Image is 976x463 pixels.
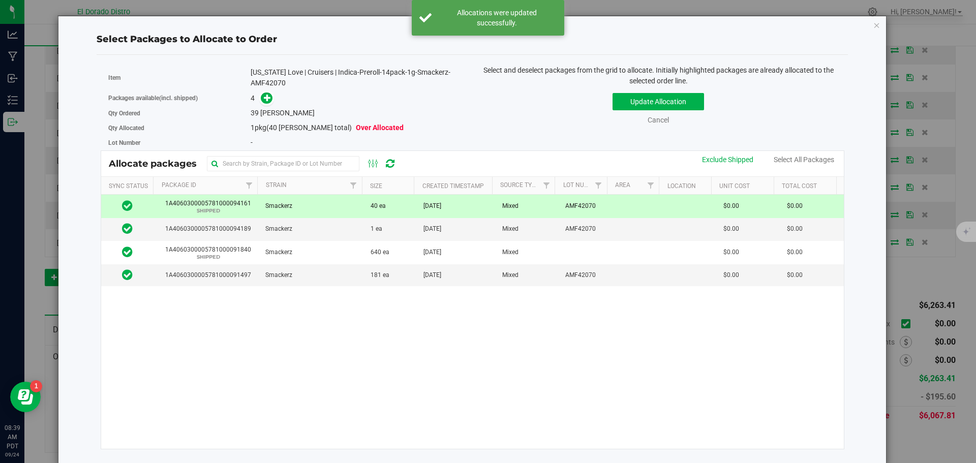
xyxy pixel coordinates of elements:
button: Update Allocation [613,93,704,110]
span: [PERSON_NAME] [260,109,315,117]
span: $0.00 [723,224,739,234]
div: Select Packages to Allocate to Order [97,33,848,46]
a: Size [370,182,382,190]
div: Exclude Shipped [702,155,753,165]
div: [US_STATE] Love | Cruisers | Indica-Preroll-14pack-1g-Smackerz-AMF42070 [251,67,465,88]
span: - [251,138,253,146]
p: SHIPPED [160,255,253,260]
a: Unit Cost [719,182,750,190]
a: Total Cost [782,182,817,190]
iframe: Resource center [10,382,41,412]
span: 1A4060300005781000091840 [160,245,253,260]
iframe: Resource center unread badge [30,380,42,392]
a: Source Type [500,181,539,189]
span: Select and deselect packages from the grid to allocate. Initially highlighted packages are alread... [483,66,834,85]
span: $0.00 [723,248,739,257]
span: [DATE] [423,224,441,234]
span: 39 [251,109,259,117]
span: $0.00 [787,248,803,257]
span: AMF42070 [565,201,596,211]
a: Filter [240,177,257,194]
span: 1 [251,124,255,132]
a: Strain [266,181,287,189]
span: 1A4060300005781000091497 [160,270,253,280]
span: [DATE] [423,270,441,280]
span: Over Allocated [356,124,404,132]
span: 1A4060300005781000094189 [160,224,253,234]
span: Allocate packages [109,158,207,169]
span: 40 ea [371,201,386,211]
span: $0.00 [723,201,739,211]
span: Smackerz [265,224,292,234]
span: Smackerz [265,270,292,280]
span: [DATE] [423,248,441,257]
input: Search by Strain, Package ID or Lot Number [207,156,359,171]
span: In Sync [122,268,133,282]
span: Mixed [502,224,518,234]
span: pkg [251,124,404,132]
div: Allocations were updated successfully. [437,8,557,28]
label: Qty Allocated [108,124,251,133]
span: Smackerz [265,248,292,257]
label: Lot Number [108,138,251,147]
a: Select All Packages [774,156,834,164]
span: 1 ea [371,224,382,234]
span: (40 [PERSON_NAME] total) [266,124,352,132]
span: Smackerz [265,201,292,211]
span: AMF42070 [565,270,596,280]
a: Sync Status [109,182,148,190]
a: Location [667,182,696,190]
span: In Sync [122,222,133,236]
span: In Sync [122,245,133,259]
span: Mixed [502,270,518,280]
label: Item [108,73,251,82]
a: Filter [538,177,555,194]
a: Area [615,181,630,189]
label: Packages available [108,94,251,103]
span: $0.00 [787,270,803,280]
span: (incl. shipped) [159,95,198,102]
span: $0.00 [787,224,803,234]
p: SHIPPED [160,208,253,213]
a: Cancel [648,116,669,124]
a: Created Timestamp [422,182,484,190]
span: $0.00 [787,201,803,211]
span: In Sync [122,199,133,213]
span: $0.00 [723,270,739,280]
a: Filter [345,177,361,194]
span: Mixed [502,248,518,257]
a: Filter [642,177,659,194]
span: Mixed [502,201,518,211]
label: Qty Ordered [108,109,251,118]
span: 181 ea [371,270,389,280]
span: 640 ea [371,248,389,257]
span: 1A4060300005781000094161 [160,199,253,213]
span: AMF42070 [565,224,596,234]
a: Lot Number [563,181,600,189]
a: Filter [590,177,607,194]
span: [DATE] [423,201,441,211]
a: Package Id [162,181,196,189]
span: 4 [251,94,255,102]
